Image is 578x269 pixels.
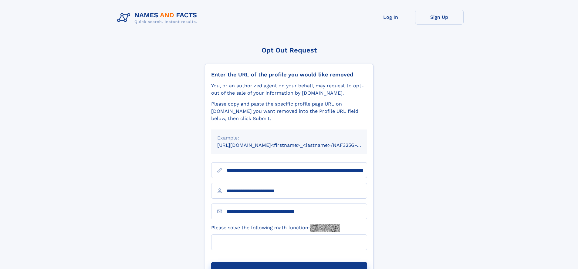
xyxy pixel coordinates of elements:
label: Please solve the following math function: [211,224,340,232]
div: Opt Out Request [205,46,374,54]
div: Enter the URL of the profile you would like removed [211,71,367,78]
div: You, or an authorized agent on your behalf, may request to opt-out of the sale of your informatio... [211,82,367,97]
div: Example: [217,134,361,142]
img: Logo Names and Facts [115,10,202,26]
a: Log In [367,10,415,25]
small: [URL][DOMAIN_NAME]<firstname>_<lastname>/NAF325G-xxxxxxxx [217,142,379,148]
a: Sign Up [415,10,464,25]
div: Please copy and paste the specific profile page URL on [DOMAIN_NAME] you want removed into the Pr... [211,100,367,122]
